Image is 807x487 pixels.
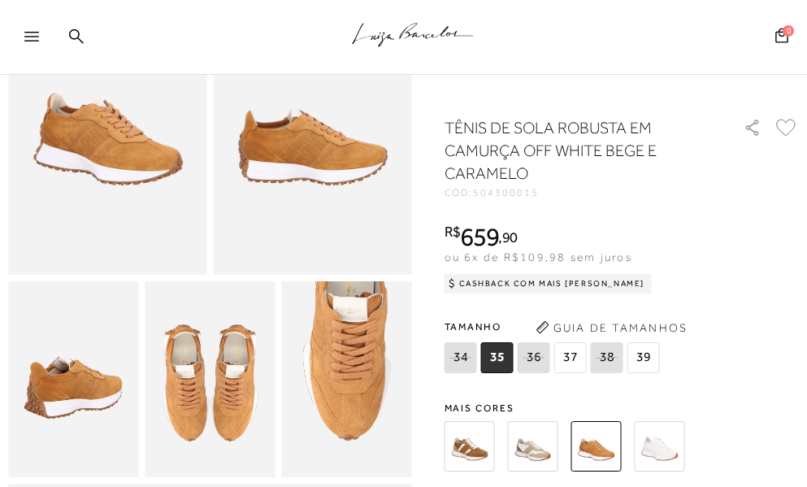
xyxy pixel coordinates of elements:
[445,224,461,239] i: R$
[770,27,793,49] button: 0
[531,315,693,341] button: Guia de Tamanhos
[591,342,623,373] span: 38
[554,342,587,373] span: 37
[445,274,652,294] div: Cashback com Mais [PERSON_NAME]
[445,421,495,472] img: TÊNIS DE SOLA ROBUSTA EM CAMURÇA CARAMELO
[445,342,477,373] span: 34
[502,228,518,246] span: 90
[445,315,664,339] span: Tamanho
[445,188,727,198] div: CÓD:
[783,25,794,37] span: 0
[508,421,558,472] img: TÊNIS DE SOLA ROBUSTA EM CAMURÇA OFF WHITE
[498,230,517,245] i: ,
[473,187,538,198] span: 504300015
[481,342,514,373] span: 35
[635,421,685,472] img: TÊNIS DE SOLA ROBUSTA EM COURO OFF WHITE
[281,281,411,476] img: image
[8,281,138,476] img: image
[571,421,622,472] img: TÊNIS DE SOLA ROBUSTA EM CAMURÇA OFF WHITE BEGE E CARAMELO
[518,342,550,373] span: 36
[627,342,660,373] span: 39
[445,403,800,413] span: Mais cores
[445,116,706,185] h1: TÊNIS DE SOLA ROBUSTA EM CAMURÇA OFF WHITE BEGE E CARAMELO
[460,222,498,251] span: 659
[145,281,275,476] img: image
[445,250,632,263] span: ou 6x de R$109,98 sem juros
